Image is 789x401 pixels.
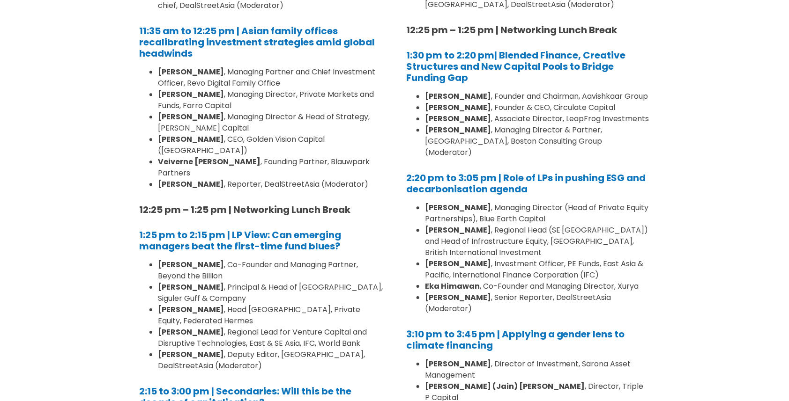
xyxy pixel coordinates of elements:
[406,328,625,352] a: 3:10 pm to 3:45 pm | Applying a gender lens to climate financing
[158,179,383,190] li: , Reporter, DealStreetAsia (Moderator)
[158,111,224,122] strong: [PERSON_NAME]
[158,282,383,304] li: , Principal & Head of [GEOGRAPHIC_DATA], Siguler Guff & Company
[158,89,224,100] strong: [PERSON_NAME]
[425,225,491,235] strong: [PERSON_NAME]
[425,202,650,225] li: , Managing Director (Head of Private Equity Partnerships), Blue Earth Capital
[158,134,383,156] li: , CEO, Golden Vision Capital ([GEOGRAPHIC_DATA])
[158,156,383,179] li: , Founding Partner, Blauwpark Partners
[425,113,650,124] li: , Associate Director, LeapFrog Investments
[425,281,480,292] strong: Eka Himawan
[425,358,650,381] li: , Director of Investment, Sarona Asset Management
[425,292,491,303] strong: [PERSON_NAME]
[158,66,224,77] strong: [PERSON_NAME]
[139,203,350,216] strong: 12:25 pm – 1:25 pm | Networking Lunch Break
[139,228,341,253] a: 1:25 pm to 2:15 pm | LP View: Can emerging managers beat the first-time fund blues?
[425,124,491,135] strong: [PERSON_NAME]
[158,327,224,337] strong: [PERSON_NAME]
[139,24,375,60] a: 11:35 am to 12:25 pm | Asian family offices recalibrating investment strategies amid global headw...
[425,91,650,102] li: , Founder and Chairman, Aavishkaar Group
[158,259,224,270] strong: [PERSON_NAME]
[406,171,646,196] a: 2:20 pm to 3:05 pm | Role of LPs in pushing ESG and decarbonisation agenda
[158,134,224,145] strong: [PERSON_NAME]
[158,327,383,349] li: , Regional Lead for Venture Capital and Disruptive Technologies, East & SE Asia, IFC, World Bank
[425,292,650,314] li: , Senior Reporter, DealStreetAsia (Moderator)
[158,259,383,282] li: , Co-Founder and Managing Partner, Beyond the Billion
[425,225,650,258] li: , Regional Head (SE [GEOGRAPHIC_DATA]) and Head of Infrastructure Equity, [GEOGRAPHIC_DATA], Brit...
[158,304,224,315] strong: [PERSON_NAME]
[158,66,383,89] li: , Managing Partner and Chief Investment Officer, Revo Digital Family Office
[425,281,650,292] li: , Co-Founder and Managing Director, Xurya
[425,258,491,269] strong: [PERSON_NAME]
[158,179,224,190] strong: [PERSON_NAME]
[425,113,491,124] strong: [PERSON_NAME]
[158,89,383,111] li: , Managing Director, Private Markets and Funds, Farro Capital
[425,102,650,113] li: , Founder & CEO, Circulate Capital
[425,91,491,102] strong: [PERSON_NAME]
[425,381,585,392] strong: [PERSON_NAME] (Jain) [PERSON_NAME]
[406,23,618,36] strong: 12:25 pm – 1:25 pm | Networking Lunch Break
[425,124,650,158] li: , Managing Director & Partner, [GEOGRAPHIC_DATA], Boston Consulting Group (Moderator)
[406,49,626,84] a: 1:30 pm to 2:20 pm| Blended Finance, Creative Structures and New Capital Pools to Bridge Funding Gap
[158,111,383,134] li: , Managing Director & Head of Strategy, [PERSON_NAME] Capital
[425,202,491,213] strong: [PERSON_NAME]
[425,258,650,281] li: , Investment Officer, PE Funds, East Asia & Pacific, International Finance Corporation (IFC)
[158,349,224,360] strong: [PERSON_NAME]
[158,304,383,327] li: , Head [GEOGRAPHIC_DATA], Private Equity, Federated Hermes
[425,358,491,369] strong: [PERSON_NAME]
[158,349,383,372] li: , Deputy Editor, [GEOGRAPHIC_DATA], DealStreetAsia (Moderator)
[158,282,224,292] strong: [PERSON_NAME]
[158,156,261,167] strong: Veiverne [PERSON_NAME]
[425,102,491,113] strong: [PERSON_NAME]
